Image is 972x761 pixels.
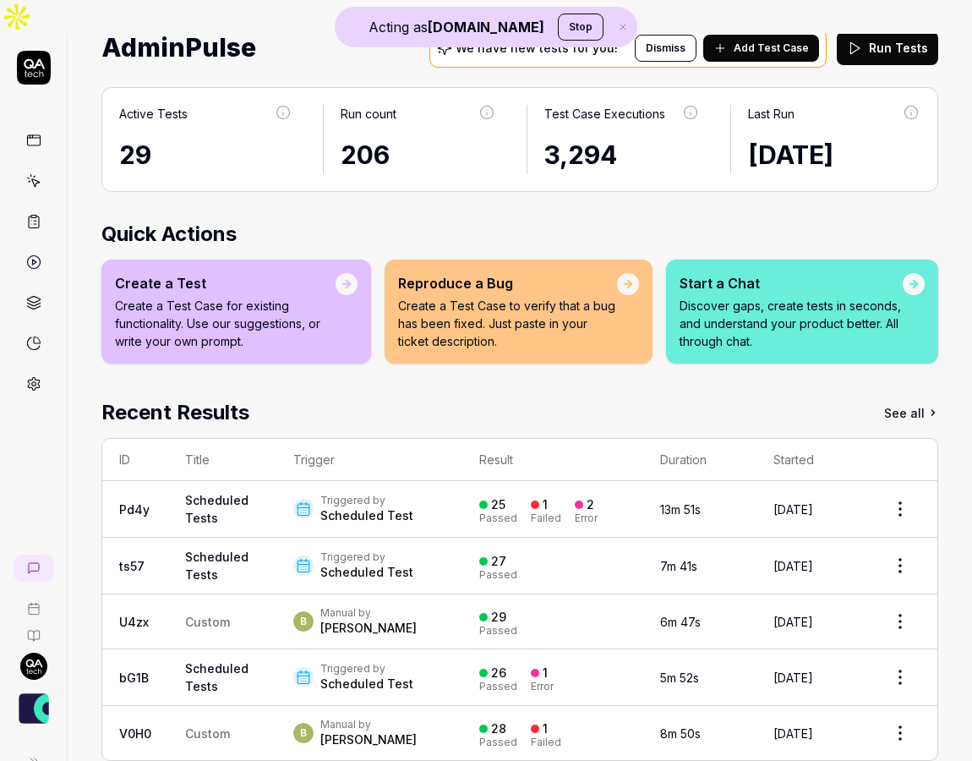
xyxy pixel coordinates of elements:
[703,35,819,62] button: Add Test Case
[119,559,145,573] a: ts57
[320,662,413,676] div: Triggered by
[491,497,505,512] div: 25
[320,731,417,748] div: [PERSON_NAME]
[119,105,188,123] div: Active Tests
[320,620,417,637] div: [PERSON_NAME]
[320,606,417,620] div: Manual by
[479,737,517,747] div: Passed
[7,589,60,616] a: Book a call with us
[19,693,49,724] img: AdminPulse - 0475.384.429 Logo
[635,35,696,62] button: Dismiss
[14,555,54,582] a: New conversation
[462,439,643,481] th: Result
[543,665,548,681] div: 1
[101,219,938,249] h2: Quick Actions
[748,105,795,123] div: Last Run
[101,397,249,428] h2: Recent Results
[734,41,809,56] span: Add Test Case
[773,671,813,685] time: [DATE]
[320,494,413,507] div: Triggered by
[185,493,248,525] a: Scheduled Tests
[587,497,594,512] div: 2
[773,502,813,517] time: [DATE]
[491,610,506,625] div: 29
[479,513,517,523] div: Passed
[320,564,413,581] div: Scheduled Test
[185,615,230,629] span: Custom
[185,550,248,582] a: Scheduled Tests
[558,14,603,41] button: Stop
[660,615,701,629] time: 6m 47s
[680,297,903,350] p: Discover gaps, create tests in seconds, and understand your product better. All through chat.
[119,136,292,174] div: 29
[119,615,149,629] a: U4zx
[643,439,756,481] th: Duration
[101,25,256,70] span: AdminPulse
[884,397,938,428] a: See all
[168,439,276,481] th: Title
[119,671,149,685] a: bG1B
[115,297,336,350] p: Create a Test Case for existing functionality. Use our suggestions, or write your own prompt.
[479,570,517,580] div: Passed
[341,136,496,174] div: 206
[320,718,417,731] div: Manual by
[660,502,701,517] time: 13m 51s
[7,616,60,643] a: Documentation
[544,105,665,123] div: Test Case Executions
[837,31,938,65] button: Run Tests
[115,273,336,293] div: Create a Test
[293,611,314,632] span: B
[660,726,701,741] time: 8m 50s
[680,273,903,293] div: Start a Chat
[479,626,517,636] div: Passed
[575,513,598,523] div: Error
[773,726,813,741] time: [DATE]
[531,513,561,523] div: Failed
[660,671,699,685] time: 5m 52s
[293,723,314,743] span: B
[543,721,548,736] div: 1
[398,297,618,350] p: Create a Test Case to verify that a bug has been fixed. Just paste in your ticket description.
[531,737,561,747] div: Failed
[398,273,618,293] div: Reproduce a Bug
[320,676,413,693] div: Scheduled Test
[773,615,813,629] time: [DATE]
[341,105,396,123] div: Run count
[543,497,548,512] div: 1
[773,559,813,573] time: [DATE]
[119,502,150,517] a: Pd4y
[320,507,413,524] div: Scheduled Test
[748,140,833,170] time: [DATE]
[456,42,618,54] p: We have new tests for you!
[102,439,168,481] th: ID
[531,682,554,692] div: Error
[491,554,506,569] div: 27
[7,680,60,727] button: AdminPulse - 0475.384.429 Logo
[185,661,248,693] a: Scheduled Tests
[660,559,697,573] time: 7m 41s
[544,136,700,174] div: 3,294
[491,721,506,736] div: 28
[756,439,863,481] th: Started
[20,653,47,680] img: 7ccf6c19-61ad-4a6c-8811-018b02a1b829.jpg
[491,665,506,681] div: 26
[479,682,517,692] div: Passed
[185,726,230,741] span: Custom
[320,550,413,564] div: Triggered by
[119,726,151,741] a: V0H0
[276,439,462,481] th: Trigger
